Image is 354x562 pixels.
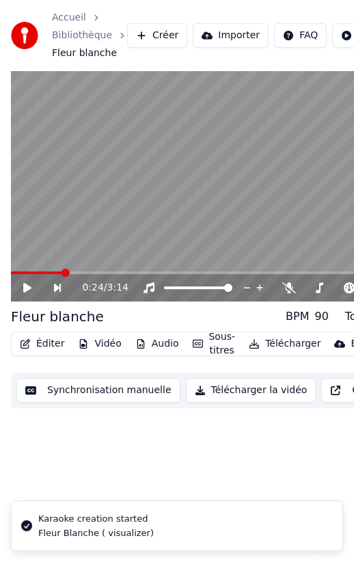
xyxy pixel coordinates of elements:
[187,327,241,360] button: Sous-titres
[14,334,70,353] button: Éditer
[52,29,112,42] a: Bibliothèque
[38,512,154,526] div: Karaoke creation started
[286,308,309,325] div: BPM
[11,22,38,49] img: youka
[11,307,104,326] div: Fleur blanche
[82,281,103,295] span: 0:24
[82,281,115,295] div: /
[186,378,316,403] button: Télécharger la vidéo
[38,527,154,539] div: Fleur Blanche ( visualizer)
[127,23,187,48] button: Créer
[243,334,326,353] button: Télécharger
[274,23,327,48] button: FAQ
[107,281,128,295] span: 3:14
[52,11,127,60] nav: breadcrumb
[314,308,328,325] div: 90
[16,378,180,403] button: Synchronisation manuelle
[52,11,86,25] a: Accueil
[130,334,185,353] button: Audio
[52,46,117,60] span: Fleur blanche
[193,23,269,48] button: Importer
[72,334,126,353] button: Vidéo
